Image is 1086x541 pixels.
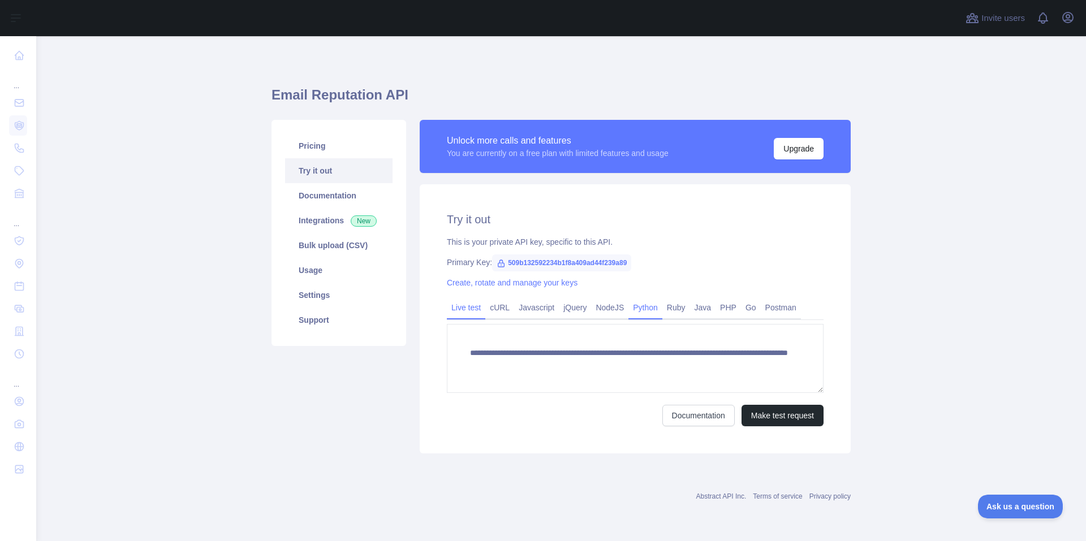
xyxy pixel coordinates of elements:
a: jQuery [559,298,591,317]
a: Documentation [285,183,393,208]
a: Try it out [285,158,393,183]
a: Usage [285,258,393,283]
div: This is your private API key, specific to this API. [447,236,824,248]
span: 509b132592234b1f8a409ad44f239a89 [492,254,631,271]
a: Create, rotate and manage your keys [447,278,578,287]
a: Integrations New [285,208,393,233]
div: ... [9,68,27,90]
span: Invite users [981,12,1025,25]
div: You are currently on a free plan with limited features and usage [447,148,669,159]
a: Live test [447,298,485,317]
a: Privacy policy [809,492,851,500]
a: Javascript [514,298,559,317]
h1: Email Reputation API [271,86,851,113]
div: ... [9,366,27,389]
a: Go [741,298,761,317]
span: New [351,215,377,227]
a: Terms of service [753,492,802,500]
a: Ruby [662,298,690,317]
button: Invite users [963,9,1027,27]
a: PHP [716,298,741,317]
a: Pricing [285,133,393,158]
div: ... [9,206,27,228]
a: Bulk upload (CSV) [285,233,393,258]
div: Primary Key: [447,257,824,268]
button: Make test request [742,405,824,426]
a: Postman [761,298,801,317]
div: Unlock more calls and features [447,134,669,148]
a: Abstract API Inc. [696,492,747,500]
a: cURL [485,298,514,317]
a: Python [628,298,662,317]
a: Java [690,298,716,317]
a: Support [285,308,393,332]
a: Documentation [662,405,735,426]
button: Upgrade [774,138,824,159]
h2: Try it out [447,211,824,227]
a: Settings [285,283,393,308]
iframe: Toggle Customer Support [978,495,1063,518]
a: NodeJS [591,298,628,317]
